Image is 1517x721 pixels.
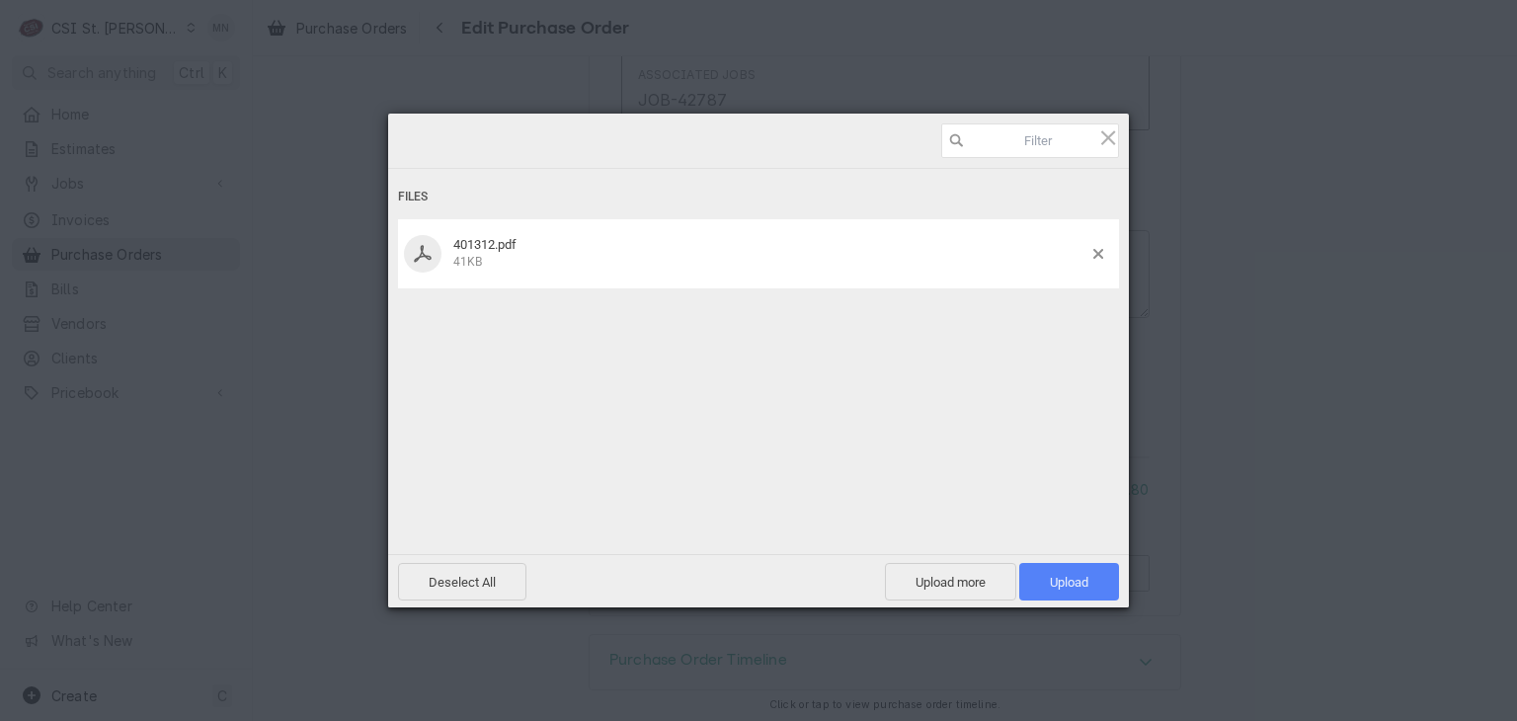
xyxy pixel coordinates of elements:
span: Click here or hit ESC to close picker [1097,126,1119,148]
div: Files [398,179,1119,215]
span: Deselect All [398,563,526,601]
span: Upload more [885,563,1016,601]
div: 401312.pdf [447,237,1093,270]
span: Upload [1019,563,1119,601]
span: Upload [1050,575,1088,590]
span: 41KB [453,255,482,269]
input: Filter [941,123,1119,158]
span: 401312.pdf [453,237,517,252]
